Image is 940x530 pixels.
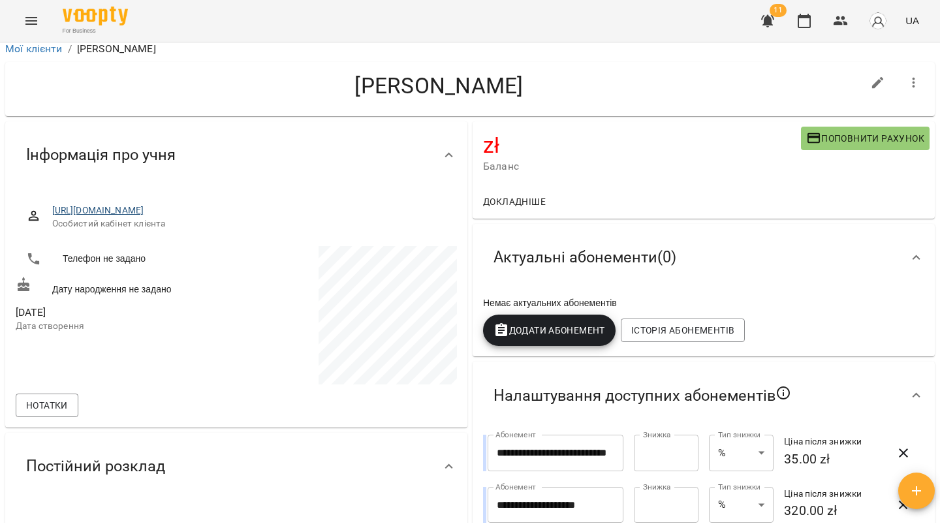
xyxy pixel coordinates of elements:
span: Поповнити рахунок [806,131,924,146]
span: Докладніше [483,194,546,210]
span: [DATE] [16,305,234,320]
button: Додати Абонемент [483,315,616,346]
span: Налаштування доступних абонементів [493,385,791,406]
h6: Ціна після знижки [784,487,886,501]
h4: [PERSON_NAME] [16,72,862,99]
li: Телефон не задано [16,246,234,272]
button: Menu [16,5,47,37]
button: Нотатки [16,394,78,417]
img: avatar_s.png [869,12,887,30]
span: For Business [63,27,128,35]
span: Інформація про учня [26,145,176,165]
p: Дата створення [16,320,234,333]
button: Історія абонементів [621,319,745,342]
div: Інформація про учня [5,121,467,189]
svg: Якщо не обрано жодного, клієнт зможе побачити всі публічні абонементи [775,385,791,401]
li: / [68,41,72,57]
img: Voopty Logo [63,7,128,25]
a: [URL][DOMAIN_NAME] [52,205,144,215]
h6: 320.00 zł [784,501,886,521]
nav: breadcrumb [5,41,935,57]
button: UA [900,8,924,33]
button: Поповнити рахунок [801,127,930,150]
span: Постійний розклад [26,456,165,476]
span: 11 [770,4,787,17]
span: UA [905,14,919,27]
span: Баланс [483,159,801,174]
h4: zł [483,132,801,159]
p: [PERSON_NAME] [77,41,156,57]
span: Нотатки [26,397,68,413]
span: Історія абонементів [631,322,734,338]
div: Налаштування доступних абонементів [473,362,935,429]
div: % [709,487,774,523]
div: Актуальні абонементи(0) [473,224,935,291]
div: Дату народження не задано [13,274,236,298]
div: Немає актуальних абонементів [480,294,927,312]
h6: Ціна після знижки [784,435,886,449]
div: Постійний розклад [5,433,467,500]
h6: 35.00 zł [784,449,886,469]
span: Додати Абонемент [493,322,605,338]
button: Докладніше [478,190,551,213]
a: Мої клієнти [5,42,63,55]
span: Особистий кабінет клієнта [52,217,446,230]
span: Актуальні абонементи ( 0 ) [493,247,676,268]
div: % [709,435,774,471]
